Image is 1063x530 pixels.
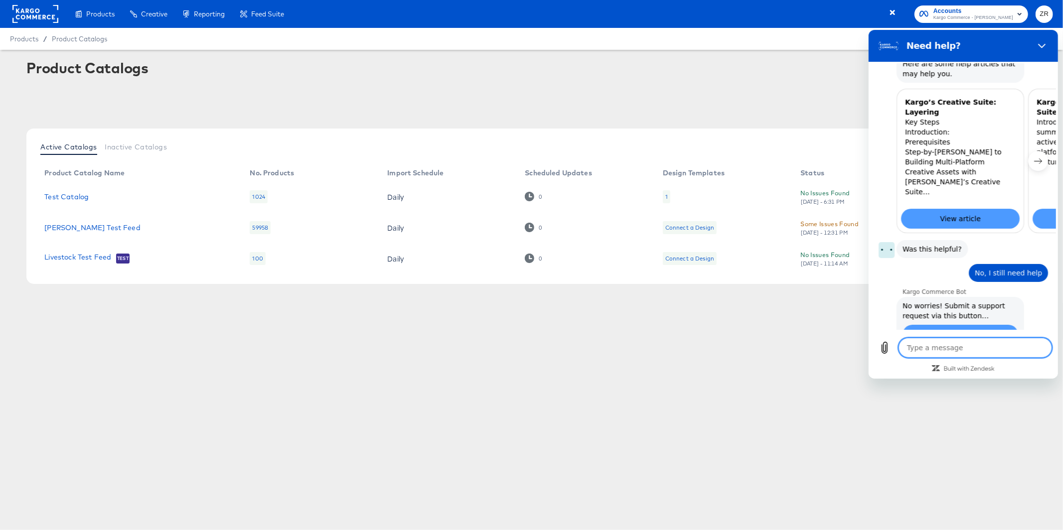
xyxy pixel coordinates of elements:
[663,221,717,234] div: Connect a Design
[665,224,714,232] div: Connect a Design
[800,219,858,236] button: Some Issues Found[DATE] - 12:31 PM
[665,193,668,201] div: 1
[250,190,268,203] div: 1024
[86,10,115,18] span: Products
[105,143,167,151] span: Inactive Catalogs
[194,10,225,18] span: Reporting
[539,224,543,231] div: 0
[525,192,542,201] div: 0
[102,234,177,252] span: No, I still need help
[34,258,187,266] p: Kargo Commerce Bot
[379,243,517,274] td: Daily
[62,299,122,311] span: Submit a request
[933,14,1013,22] span: Kargo Commerce - [PERSON_NAME]
[168,67,279,87] h3: Kargo's Featured Creative Suite Tools
[116,255,130,263] span: Test
[663,252,717,265] div: Connect a Design
[525,223,542,232] div: 0
[38,35,52,43] span: /
[379,181,517,212] td: Daily
[40,143,97,151] span: Active Catalogs
[250,221,271,234] div: 59958
[6,308,26,328] button: Upload file
[44,253,111,263] a: Livestock Test Feed
[539,255,543,262] div: 0
[30,210,97,228] span: Was this helpful?
[34,295,150,315] a: Submit a request
[52,35,107,43] a: Product Catalogs
[1036,5,1053,23] button: ZR
[539,193,543,200] div: 0
[44,193,89,201] a: Test Catalog
[663,169,725,177] div: Design Templates
[30,267,153,295] span: No worries! Submit a support request via this button…
[251,10,284,18] span: Feed Suite
[869,30,1058,379] iframe: Messaging window
[75,336,126,343] a: Built with Zendesk: Visit the Zendesk website in a new tab
[525,254,542,263] div: 0
[800,229,848,236] div: [DATE] - 12:31 PM
[44,169,125,177] div: Product Catalog Name
[933,6,1013,16] span: Accounts
[387,169,444,177] div: Import Schedule
[1040,8,1049,20] span: ZR
[10,35,38,43] span: Products
[250,169,294,177] div: No. Products
[141,10,167,18] span: Creative
[663,190,670,203] div: 1
[168,87,279,137] p: Introduction:This article summarizes the top 5 most actively used Kargo Commerce platform’s Creat...
[525,169,592,177] div: Scheduled Updates
[26,60,148,76] div: Product Catalogs
[792,165,931,181] th: Status
[164,179,283,199] a: View article: 'Kargo's Featured Creative Suite Tools'
[914,5,1028,23] button: AccountsKargo Commerce - [PERSON_NAME]
[665,255,714,263] div: Connect a Design
[800,219,858,229] div: Some Issues Found
[250,252,265,265] div: 100
[44,224,140,232] a: [PERSON_NAME] Test Feed
[379,212,517,243] td: Daily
